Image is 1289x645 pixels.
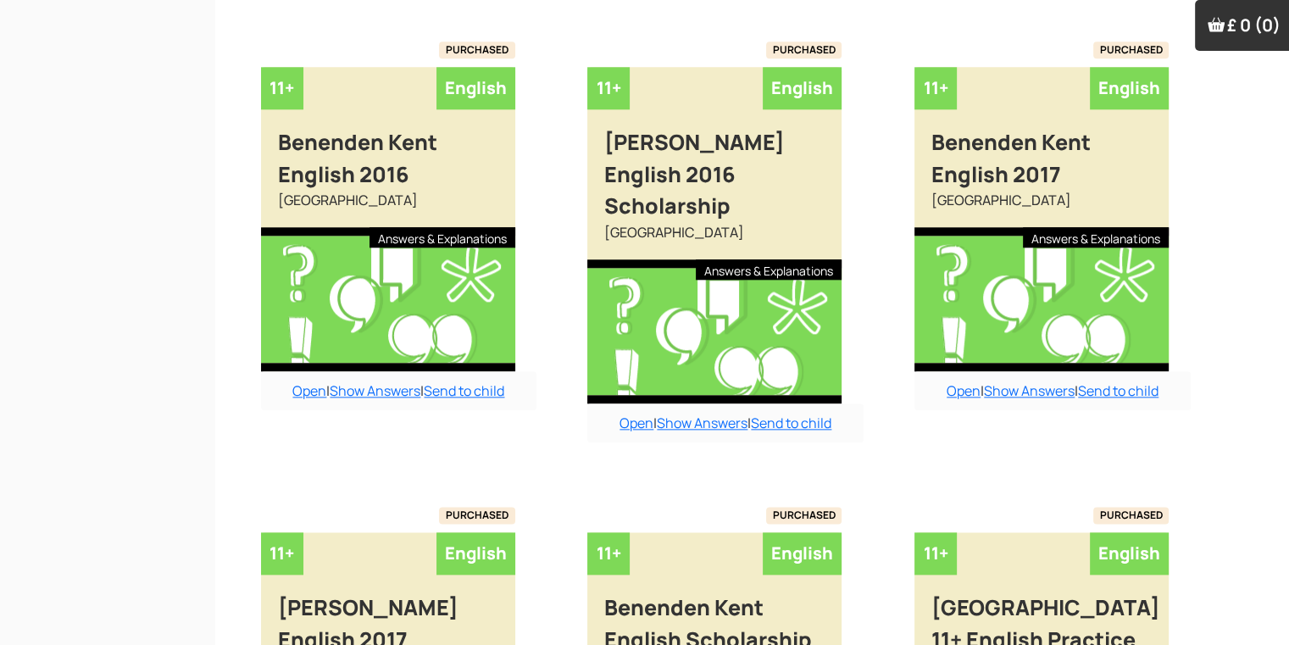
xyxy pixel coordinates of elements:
a: Show Answers [984,381,1075,400]
div: 11+ [914,532,957,575]
span: £ 0 (0) [1227,14,1281,36]
a: Send to child [1078,381,1158,400]
span: PURCHASED [766,42,842,58]
div: English [436,67,515,109]
a: Send to child [424,381,504,400]
div: 11+ [914,67,957,109]
div: Benenden Kent English 2017 [914,109,1169,190]
div: English [763,67,842,109]
a: Open [947,381,981,400]
a: Send to child [751,414,831,432]
div: [GEOGRAPHIC_DATA] [261,190,515,227]
a: Show Answers [657,414,747,432]
span: PURCHASED [439,42,515,58]
div: English [763,532,842,575]
div: 11+ [261,67,303,109]
div: English [436,532,515,575]
a: Open [619,414,653,432]
div: Answers & Explanations [369,227,515,247]
span: PURCHASED [1093,42,1170,58]
a: Open [292,381,326,400]
img: Your items in the shopping basket [1208,16,1225,33]
div: [GEOGRAPHIC_DATA] [914,190,1169,227]
div: [GEOGRAPHIC_DATA] [587,222,842,259]
div: English [1090,532,1169,575]
div: [PERSON_NAME] English 2016 Scholarship [587,109,842,222]
div: Benenden Kent English 2016 [261,109,515,190]
div: | | [587,403,864,442]
div: Answers & Explanations [696,259,842,280]
div: | | [914,371,1191,410]
div: 11+ [261,532,303,575]
div: Answers & Explanations [1023,227,1169,247]
div: 11+ [587,67,630,109]
div: 11+ [587,532,630,575]
span: PURCHASED [1093,507,1170,524]
div: English [1090,67,1169,109]
div: | | [261,371,537,410]
span: PURCHASED [766,507,842,524]
span: PURCHASED [439,507,515,524]
a: Show Answers [330,381,420,400]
